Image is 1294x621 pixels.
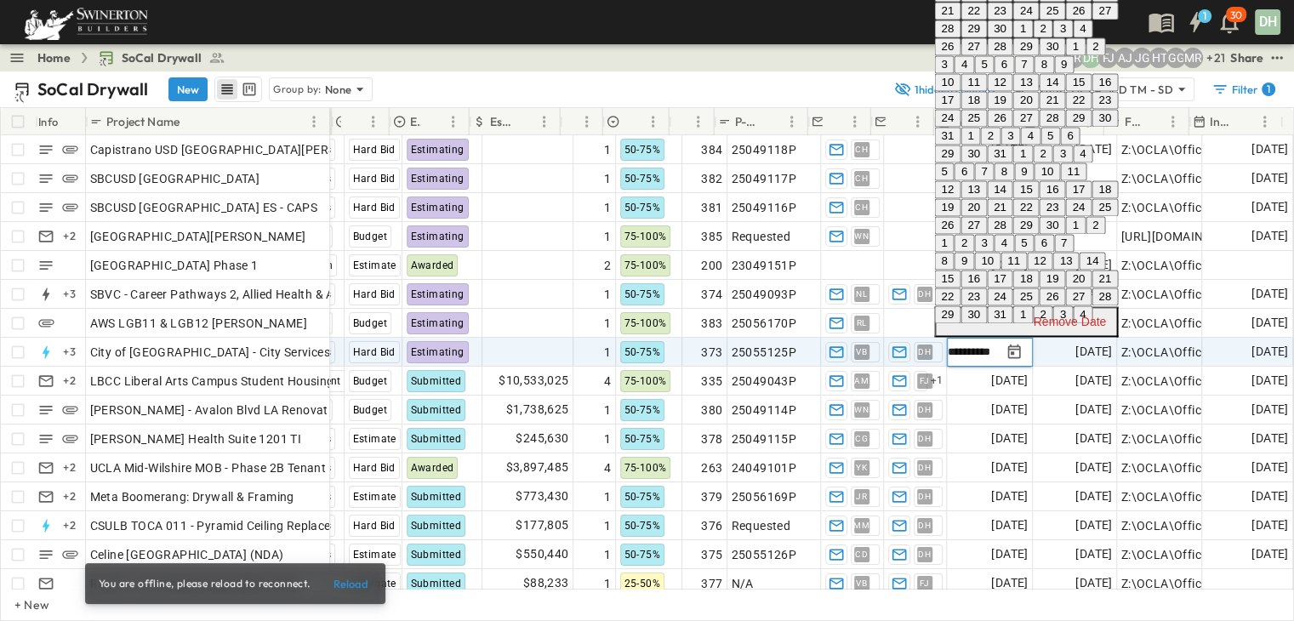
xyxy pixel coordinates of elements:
button: 26 [934,216,961,234]
button: 30 [1040,216,1066,234]
span: SBCUSD [GEOGRAPHIC_DATA] ES - CAPS [90,199,318,216]
p: Invite Date [1210,113,1233,130]
button: 27 [1013,109,1040,127]
button: Sort [826,112,845,131]
button: 24 [1066,198,1092,216]
span: [DATE] [1251,429,1288,448]
div: + 3 [60,284,80,305]
button: 22 [961,2,987,20]
span: 385 [701,228,722,245]
button: 27 [961,216,987,234]
button: 21 [1092,270,1118,288]
button: 27 [1066,288,1092,305]
span: Hard Bid [353,346,396,358]
div: Haaris Tahmas (haaris.tahmas@swinerton.com) [1149,48,1169,68]
button: 13 [1053,252,1080,270]
button: Menu [363,111,384,132]
span: Hard Bid [353,202,396,214]
button: 29 [1013,37,1040,55]
button: 7 [974,162,994,180]
button: 6 [1035,234,1054,252]
button: 9 [1054,55,1074,73]
button: 23 [1040,198,1066,216]
button: 29 [934,305,961,323]
button: Menu [1255,111,1275,132]
button: Tracking Date Menu [1004,342,1024,362]
button: Reload [324,570,379,597]
button: 4 [1020,127,1040,145]
button: 19 [1040,270,1066,288]
button: 11 [961,73,987,91]
p: Estimate Amount [490,113,512,130]
span: [DATE] [1251,313,1288,333]
div: Meghana Raj (meghana.raj@swinerton.com) [1183,48,1203,68]
button: 10 [934,73,961,91]
button: Menu [782,111,802,132]
button: 10 [974,252,1000,270]
span: 75-100% [624,259,667,271]
button: 24 [1013,2,1040,20]
p: SoCal Drywall [37,77,148,101]
span: 374 [701,286,722,303]
span: [DATE] [1251,371,1288,390]
span: $10,533,025 [499,371,568,390]
span: SBVC - Career Pathways 2, Allied Health & Aeronautics Bldg's [90,286,430,303]
button: 23 [1092,91,1118,109]
button: Menu [845,111,865,132]
button: 28 [1040,109,1066,127]
button: 5 [1014,234,1034,252]
button: 2 [1033,305,1052,323]
span: 381 [701,199,722,216]
h6: 1 [1203,9,1206,23]
button: 18 [1092,180,1118,198]
div: + 2 [60,371,80,391]
button: 30 [1040,37,1066,55]
button: 2 [1086,37,1105,55]
button: 15 [934,270,961,288]
button: 6 [955,162,974,180]
button: 27 [961,37,987,55]
span: 50-75% [624,173,660,185]
button: 1hidden columns [884,77,1006,101]
button: 9 [955,252,974,270]
span: LBCC Liberal Arts Campus Student Housing [90,373,334,390]
button: Menu [688,111,709,132]
button: 1 [1066,216,1086,234]
span: Budget [353,404,387,416]
button: 12 [934,180,961,198]
span: 335 [701,373,722,390]
button: 3 [1053,145,1073,162]
span: 384 [701,141,722,158]
button: 26 [934,37,961,55]
button: 2 [1033,20,1052,37]
div: Anthony Jimenez (anthony.jimenez@swinerton.com) [1114,48,1135,68]
button: 1 [1013,20,1033,37]
button: 2 [981,127,1000,145]
button: 14 [1080,252,1106,270]
button: 1 [1013,305,1033,323]
button: New [168,77,208,101]
span: 25049118P [732,141,797,158]
button: 8 [934,252,954,270]
div: table view [214,77,262,102]
button: Sort [516,112,534,131]
span: DH [918,351,931,352]
img: 6c363589ada0b36f064d841b69d3a419a338230e66bb0a533688fa5cc3e9e735.png [20,4,151,40]
span: 50-75% [624,346,660,358]
button: 25 [1040,2,1066,20]
button: 29 [1066,109,1092,127]
button: 6 [1060,127,1080,145]
span: Awarded [411,259,454,271]
span: 25056170P [732,315,797,332]
button: 4 [955,55,974,73]
button: 27 [1092,2,1118,20]
button: 17 [987,270,1013,288]
span: Submitted [411,375,462,387]
button: 31 [987,305,1013,323]
span: [DATE] [991,400,1028,419]
button: 6 [995,55,1014,73]
span: Capistrano USD [GEOGRAPHIC_DATA][PERSON_NAME] [90,141,397,158]
button: 1 [961,127,980,145]
button: 3 [934,55,954,73]
button: Sort [763,112,782,131]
